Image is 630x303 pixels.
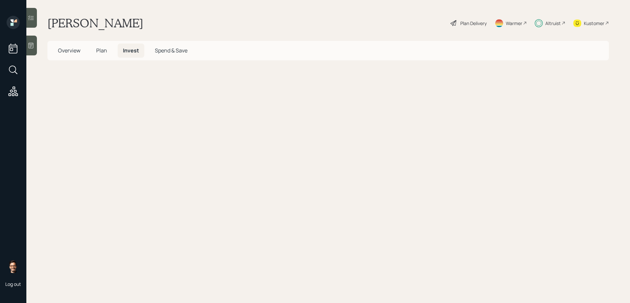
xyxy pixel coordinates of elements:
span: Overview [58,47,80,54]
div: Kustomer [584,20,604,27]
div: Warmer [506,20,522,27]
span: Plan [96,47,107,54]
h1: [PERSON_NAME] [47,16,143,30]
span: Spend & Save [155,47,187,54]
div: Altruist [545,20,561,27]
div: Log out [5,281,21,287]
div: Plan Delivery [460,20,487,27]
span: Invest [123,47,139,54]
img: sami-boghos-headshot.png [7,260,20,273]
